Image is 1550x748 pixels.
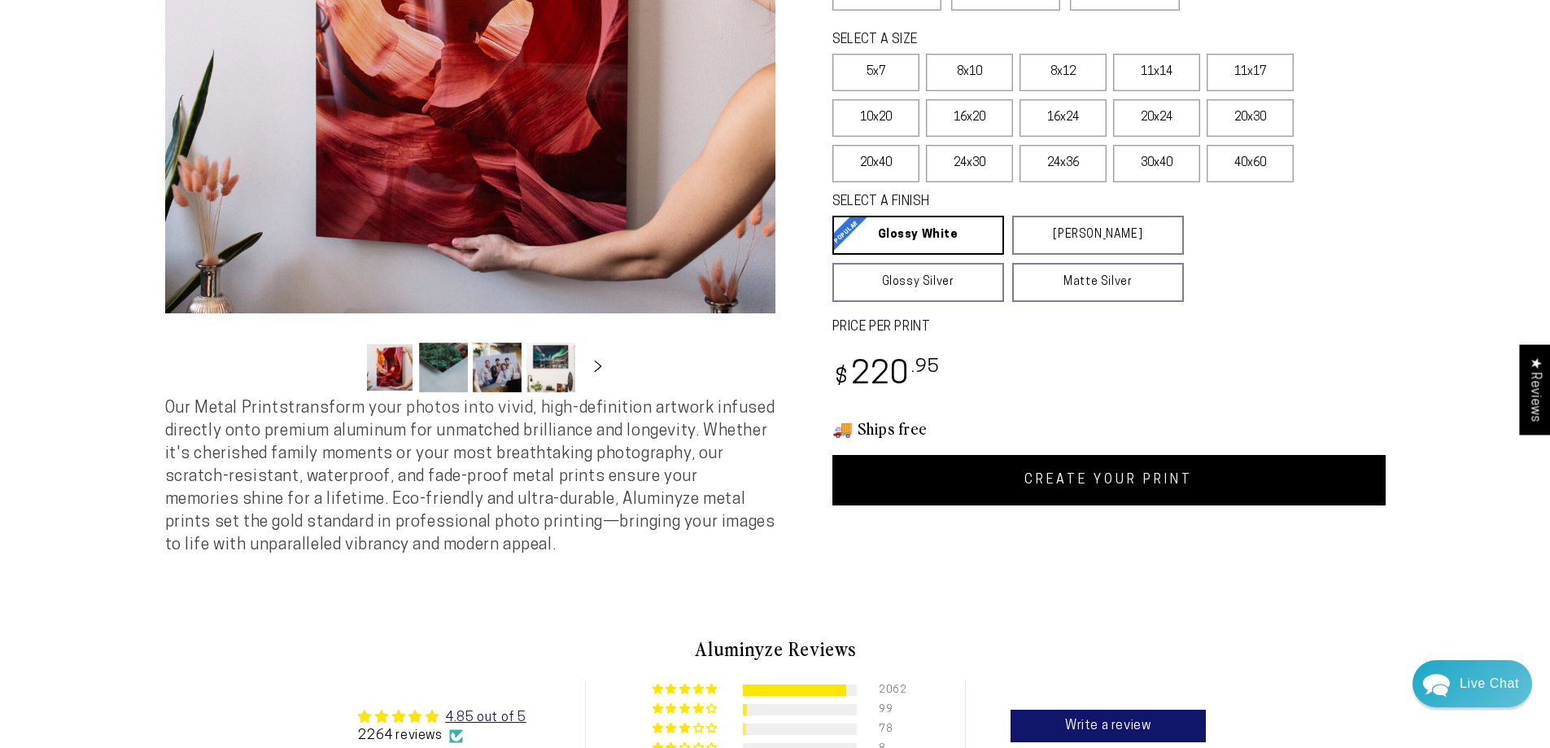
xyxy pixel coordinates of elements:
label: 30x40 [1113,145,1200,182]
img: Verified Checkmark [449,729,463,743]
button: Load image 4 in gallery view [526,343,575,392]
button: Load image 1 in gallery view [365,343,414,392]
a: 4.85 out of 5 [445,711,526,724]
div: 91% (2062) reviews with 5 star rating [653,684,720,696]
label: 16x24 [1020,99,1107,137]
legend: SELECT A SIZE [832,31,1158,50]
button: Slide left [325,349,360,385]
span: $ [835,367,849,389]
div: 99 [879,704,898,715]
label: 20x24 [1113,99,1200,137]
label: 24x30 [926,145,1013,182]
a: Glossy Silver [832,263,1004,302]
div: 4% (99) reviews with 4 star rating [653,703,720,715]
div: 3% (78) reviews with 3 star rating [653,723,720,735]
a: Glossy White [832,216,1004,255]
label: 24x36 [1020,145,1107,182]
button: Load image 3 in gallery view [473,343,522,392]
label: 5x7 [832,54,919,91]
label: 8x10 [926,54,1013,91]
sup: .95 [911,358,941,377]
a: [PERSON_NAME] [1012,216,1184,255]
bdi: 220 [832,360,941,391]
label: 10x20 [832,99,919,137]
div: Contact Us Directly [1460,660,1519,707]
span: Our Metal Prints transform your photos into vivid, high-definition artwork infused directly onto ... [165,400,775,553]
button: Slide right [580,349,616,385]
div: Click to open Judge.me floating reviews tab [1519,344,1550,435]
div: Chat widget toggle [1412,660,1532,707]
legend: SELECT A FINISH [832,193,1145,212]
h3: 🚚 Ships free [832,418,1386,439]
label: 16x20 [926,99,1013,137]
button: Load image 2 in gallery view [419,343,468,392]
label: 40x60 [1207,145,1294,182]
label: PRICE PER PRINT [832,318,1386,337]
div: 78 [879,724,898,735]
label: 20x30 [1207,99,1294,137]
label: 8x12 [1020,54,1107,91]
label: 20x40 [832,145,919,182]
a: Write a review [1011,710,1206,742]
div: Average rating is 4.85 stars [358,707,526,727]
a: CREATE YOUR PRINT [832,455,1386,505]
a: Matte Silver [1012,263,1184,302]
h2: Aluminyze Reviews [300,635,1251,663]
label: 11x14 [1113,54,1200,91]
div: 2264 reviews [358,727,526,745]
label: 11x17 [1207,54,1294,91]
div: 2062 [879,685,898,696]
